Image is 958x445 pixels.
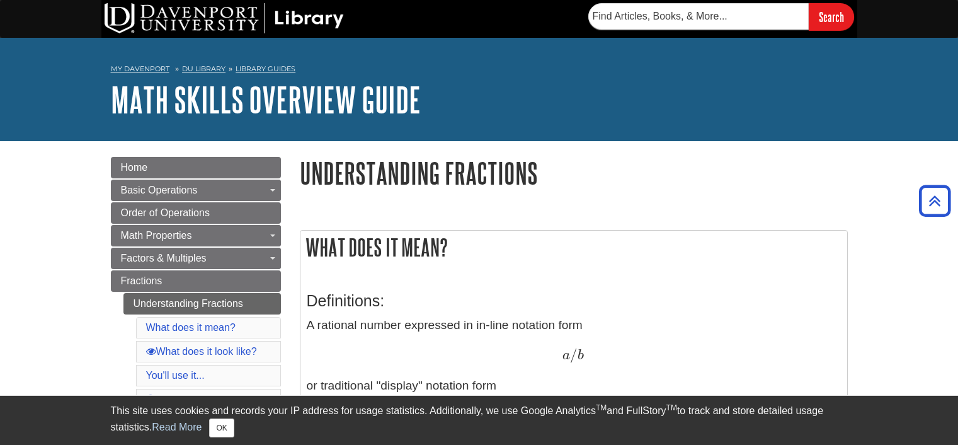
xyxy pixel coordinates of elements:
span: Factors & Multiples [121,253,207,263]
input: Search [809,3,854,30]
span: Order of Operations [121,207,210,218]
nav: breadcrumb [111,61,848,81]
a: Order of Operations [111,202,281,224]
h1: Understanding Fractions [300,157,848,189]
span: / [570,346,578,363]
a: Understanding Fractions [123,293,281,315]
span: Math Properties [121,230,192,241]
h3: Definitions: [307,292,841,310]
div: This site uses cookies and records your IP address for usage statistics. Additionally, we use Goo... [111,403,848,437]
a: Library Guides [236,64,295,73]
a: Home [111,157,281,178]
span: b [578,349,584,362]
a: You'll use it... [146,370,205,381]
a: Math Properties [111,225,281,246]
a: What does it mean? [146,322,236,333]
img: DU Library [105,3,344,33]
a: Video: Compare and Order Fractions [146,394,247,420]
span: Fractions [121,275,163,286]
span: a [562,349,570,362]
a: What does it look like? [146,346,257,357]
a: My Davenport [111,64,169,74]
sup: TM [666,403,677,412]
button: Close [209,419,234,437]
form: Searches DU Library's articles, books, and more [588,3,854,30]
sup: TM [596,403,607,412]
span: Basic Operations [121,185,198,195]
a: Math Skills Overview Guide [111,80,421,119]
a: Fractions [111,270,281,292]
span: Home [121,162,148,173]
a: Factors & Multiples [111,248,281,269]
h2: What does it mean? [300,231,847,264]
a: Basic Operations [111,180,281,201]
a: Read More [152,422,202,432]
a: DU Library [182,64,225,73]
input: Find Articles, Books, & More... [588,3,809,30]
a: Back to Top [915,192,955,209]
